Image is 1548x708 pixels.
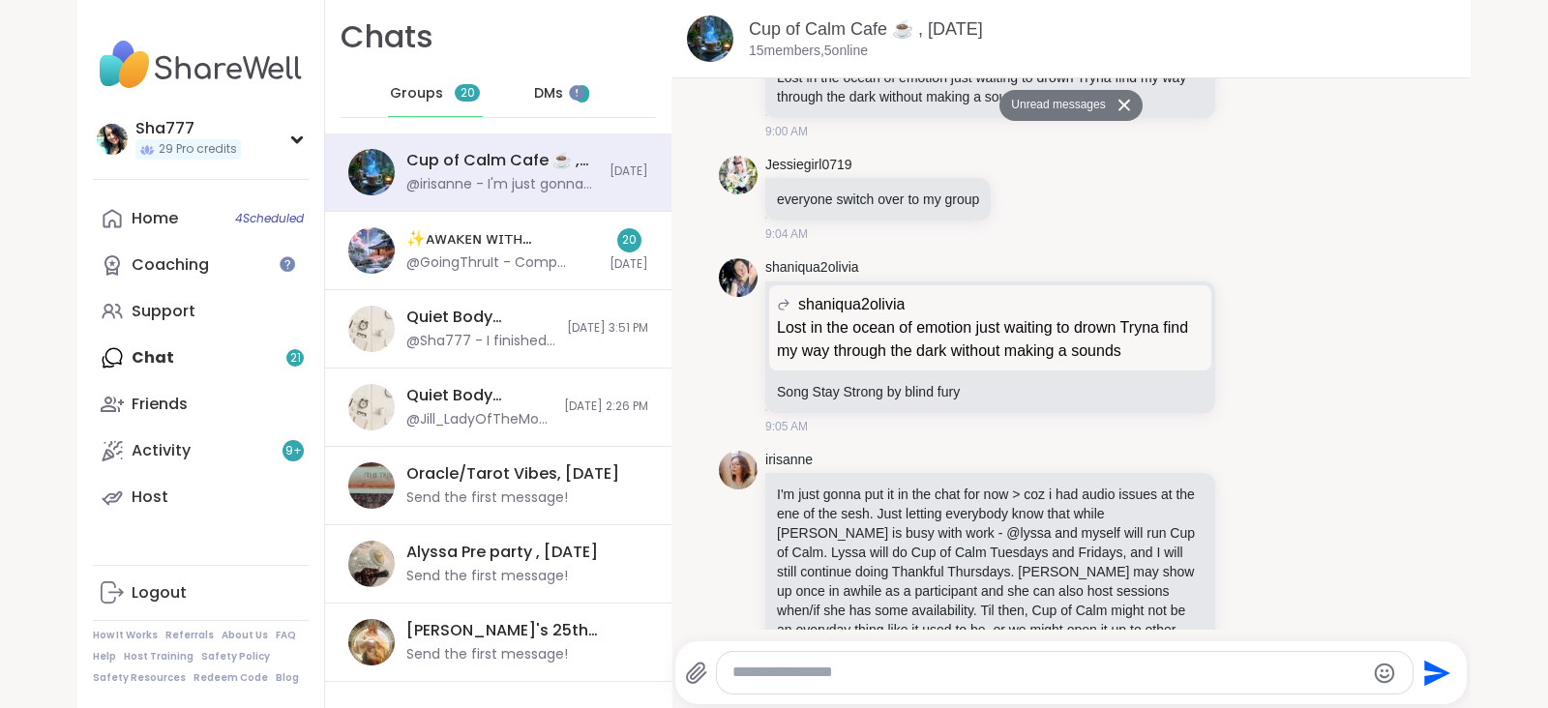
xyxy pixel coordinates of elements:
[1414,651,1457,694] button: Send
[390,84,443,103] span: Groups
[235,211,304,226] span: 4 Scheduled
[132,208,178,229] div: Home
[1373,662,1396,685] button: Emoji picker
[406,332,555,351] div: @Sha777 - I finished in the kitchen, but I thought a meditation break would be a good idea. Thank...
[348,227,395,274] img: ✨ᴀᴡᴀᴋᴇɴ ᴡɪᴛʜ ʙᴇᴀᴜᴛɪғᴜʟ sᴏᴜʟs✨, Sep 12
[765,123,808,140] span: 9:00 AM
[406,542,598,563] div: Alyssa Pre party , [DATE]
[406,567,568,586] div: Send the first message!
[348,306,395,352] img: Quiet Body Doubling For Productivity - Thursday, Sep 11
[348,384,395,430] img: Quiet Body Doubling For Productivity - Thursday, Sep 11
[132,440,191,461] div: Activity
[93,570,309,616] a: Logout
[798,293,905,316] span: shaniqua2olivia
[201,650,270,664] a: Safety Policy
[93,474,309,520] a: Host
[777,382,1204,401] p: Song Stay Strong by blind fury
[732,663,1364,683] textarea: Type your message
[406,463,619,485] div: Oracle/Tarot Vibes, [DATE]
[610,163,648,180] span: [DATE]
[93,288,309,335] a: Support
[534,84,563,103] span: DMs
[765,225,808,243] span: 9:04 AM
[132,254,209,276] div: Coaching
[97,124,128,155] img: Sha777
[348,541,395,587] img: Alyssa Pre party , Sep 13
[765,258,859,278] a: shaniqua2olivia
[610,256,648,273] span: [DATE]
[765,156,852,175] a: Jessiegirl0719
[93,31,309,99] img: ShareWell Nav Logo
[777,68,1204,106] p: Lost in the ocean of emotion just waiting to drown Tryna find my way through the dark without mak...
[341,15,433,59] h1: Chats
[276,629,296,642] a: FAQ
[765,451,813,470] a: irisanne
[749,42,868,61] p: 15 members, 5 online
[159,141,237,158] span: 29 Pro credits
[461,85,475,102] span: 20
[93,650,116,664] a: Help
[406,620,637,641] div: [PERSON_NAME]'s 25th Birthday!: Keeper of the Realms, [DATE]
[93,428,309,474] a: Activity9+
[132,487,168,508] div: Host
[132,301,195,322] div: Support
[222,629,268,642] a: About Us
[348,619,395,665] img: Alyssa's 25th Birthday!: Keeper of the Realms, Sep 13
[999,90,1111,121] button: Unread messages
[93,242,309,288] a: Coaching
[406,253,598,273] div: @GoingThruIt - Comp battery blah-ed out on my have a good one (messaging from phone.. p finally s...
[765,418,808,435] span: 9:05 AM
[132,582,187,604] div: Logout
[406,488,568,508] div: Send the first message!
[719,156,758,194] img: https://sharewell-space-live.sfo3.digitaloceanspaces.com/user-generated/3602621c-eaa5-4082-863a-9...
[406,307,555,328] div: Quiet Body Doubling For Productivity - [DATE]
[406,175,598,194] div: @irisanne - I'm just gonna put it in the chat for now > coz i had audio issues at the ene of the ...
[276,671,299,685] a: Blog
[406,410,552,429] div: @Jill_LadyOfTheMountain - I ran some errands, ate lunch and worked on some odds and ends... i hav...
[135,118,241,139] div: Sha777
[406,228,598,250] div: ✨ᴀᴡᴀᴋᴇɴ ᴡɪᴛʜ ʙᴇᴀᴜᴛɪғᴜʟ sᴏᴜʟs✨, [DATE]
[280,256,295,272] iframe: Spotlight
[719,258,758,297] img: https://sharewell-space-live.sfo3.digitaloceanspaces.com/user-generated/d00611f7-7241-4821-a0f6-1...
[93,629,158,642] a: How It Works
[93,195,309,242] a: Home4Scheduled
[406,385,552,406] div: Quiet Body Doubling For Productivity - [DATE]
[124,650,193,664] a: Host Training
[777,190,979,209] p: everyone switch over to my group
[348,462,395,509] img: Oracle/Tarot Vibes, Sep 14
[348,149,395,195] img: Cup of Calm Cafe ☕️ , Sep 12
[569,85,584,101] iframe: Spotlight
[285,443,302,459] span: 9 +
[777,316,1204,363] p: Lost in the ocean of emotion just waiting to drown Tryna find my way through the dark without mak...
[719,451,758,489] img: https://sharewell-space-live.sfo3.digitaloceanspaces.com/user-generated/be849bdb-4731-4649-82cd-d...
[777,485,1204,678] p: I'm just gonna put it in the chat for now > coz i had audio issues at the ene of the sesh. Just l...
[132,394,188,415] div: Friends
[193,671,268,685] a: Redeem Code
[617,228,641,252] div: 20
[93,381,309,428] a: Friends
[406,150,598,171] div: Cup of Calm Cafe ☕️ , [DATE]
[564,398,648,415] span: [DATE] 2:26 PM
[165,629,214,642] a: Referrals
[406,645,568,664] div: Send the first message!
[749,19,983,39] a: Cup of Calm Cafe ☕️ , [DATE]
[93,671,186,685] a: Safety Resources
[687,15,733,62] img: Cup of Calm Cafe ☕️ , Sep 12
[567,320,648,337] span: [DATE] 3:51 PM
